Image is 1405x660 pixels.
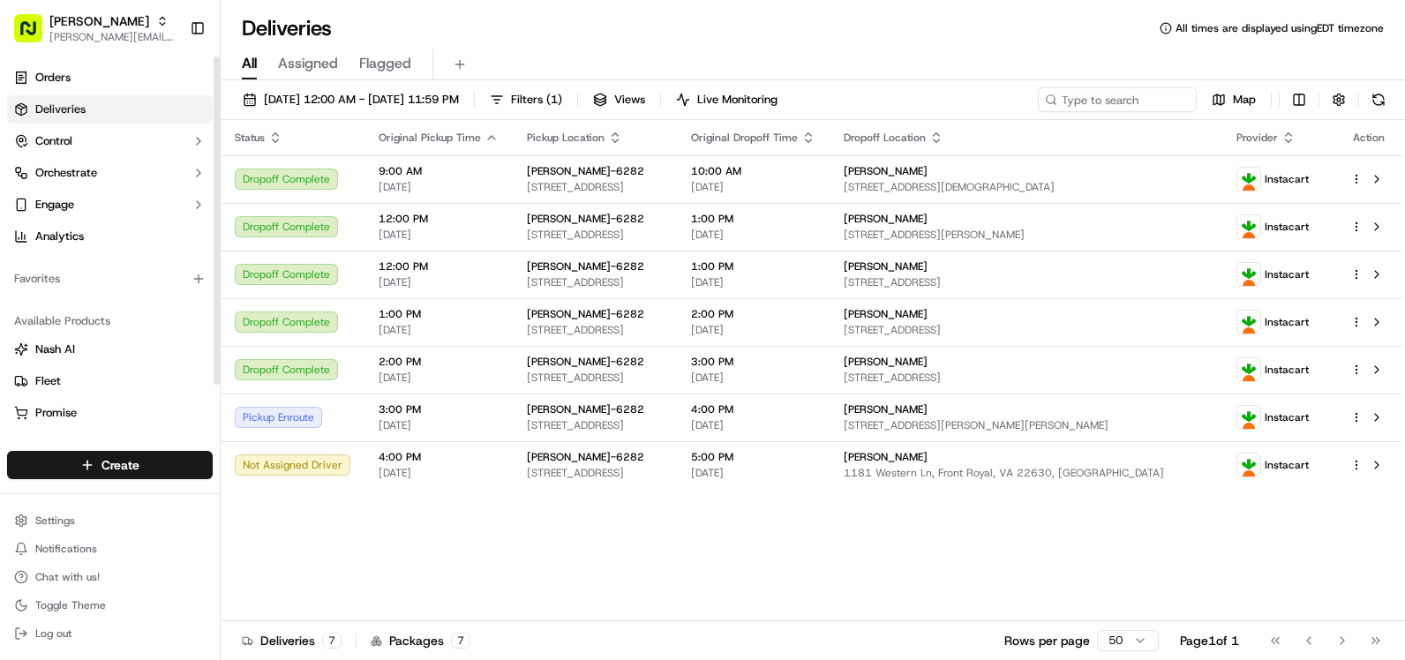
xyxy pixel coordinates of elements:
[844,131,926,145] span: Dropoff Location
[379,164,499,178] span: 9:00 AM
[379,259,499,274] span: 12:00 PM
[691,450,815,464] span: 5:00 PM
[7,335,213,364] button: Nash AI
[691,228,815,242] span: [DATE]
[35,229,84,244] span: Analytics
[482,87,570,112] button: Filters(1)
[844,259,928,274] span: [PERSON_NAME]
[844,402,928,416] span: [PERSON_NAME]
[844,466,1208,480] span: 1181 Western Ln, Front Royal, VA 22630, [GEOGRAPHIC_DATA]
[1233,92,1256,108] span: Map
[691,307,815,321] span: 2:00 PM
[691,418,815,432] span: [DATE]
[1237,215,1260,238] img: profile_instacart_ahold_partner.png
[697,92,778,108] span: Live Monitoring
[1204,87,1264,112] button: Map
[1237,263,1260,286] img: profile_instacart_ahold_partner.png
[7,7,183,49] button: [PERSON_NAME][PERSON_NAME][EMAIL_ADDRESS][PERSON_NAME][DOMAIN_NAME]
[1265,410,1309,424] span: Instacart
[691,402,815,416] span: 4:00 PM
[527,466,663,480] span: [STREET_ADDRESS]
[14,405,206,421] a: Promise
[7,191,213,219] button: Engage
[35,514,75,528] span: Settings
[668,87,785,112] button: Live Monitoring
[844,180,1208,194] span: [STREET_ADDRESS][DEMOGRAPHIC_DATA]
[1265,315,1309,329] span: Instacart
[35,133,72,149] span: Control
[527,180,663,194] span: [STREET_ADDRESS]
[7,127,213,155] button: Control
[49,30,176,44] button: [PERSON_NAME][EMAIL_ADDRESS][PERSON_NAME][DOMAIN_NAME]
[691,323,815,337] span: [DATE]
[242,632,342,649] div: Deliveries
[379,402,499,416] span: 3:00 PM
[7,565,213,589] button: Chat with us!
[1265,267,1309,281] span: Instacart
[691,212,815,226] span: 1:00 PM
[844,164,928,178] span: [PERSON_NAME]
[1180,632,1239,649] div: Page 1 of 1
[1265,458,1309,472] span: Instacart
[844,307,928,321] span: [PERSON_NAME]
[35,570,100,584] span: Chat with us!
[7,307,213,335] div: Available Products
[101,456,139,474] span: Create
[691,259,815,274] span: 1:00 PM
[379,212,499,226] span: 12:00 PM
[844,450,928,464] span: [PERSON_NAME]
[844,212,928,226] span: [PERSON_NAME]
[691,371,815,385] span: [DATE]
[235,87,467,112] button: [DATE] 12:00 AM - [DATE] 11:59 PM
[527,418,663,432] span: [STREET_ADDRESS]
[35,405,77,421] span: Promise
[49,12,149,30] button: [PERSON_NAME]
[379,355,499,369] span: 2:00 PM
[7,621,213,646] button: Log out
[1176,21,1384,35] span: All times are displayed using EDT timezone
[1265,172,1309,186] span: Instacart
[379,180,499,194] span: [DATE]
[35,626,71,641] span: Log out
[1366,87,1391,112] button: Refresh
[527,355,644,369] span: [PERSON_NAME]-6282
[527,371,663,385] span: [STREET_ADDRESS]
[527,259,644,274] span: [PERSON_NAME]-6282
[35,542,97,556] span: Notifications
[527,402,644,416] span: [PERSON_NAME]-6282
[1237,311,1260,334] img: profile_instacart_ahold_partner.png
[7,64,213,92] a: Orders
[844,355,928,369] span: [PERSON_NAME]
[7,265,213,293] div: Favorites
[527,212,644,226] span: [PERSON_NAME]-6282
[844,228,1208,242] span: [STREET_ADDRESS][PERSON_NAME]
[379,371,499,385] span: [DATE]
[691,180,815,194] span: [DATE]
[1350,131,1387,145] div: Action
[379,131,481,145] span: Original Pickup Time
[35,598,106,612] span: Toggle Theme
[235,131,265,145] span: Status
[278,53,338,74] span: Assigned
[1236,131,1278,145] span: Provider
[527,323,663,337] span: [STREET_ADDRESS]
[1237,168,1260,191] img: profile_instacart_ahold_partner.png
[511,92,562,108] span: Filters
[527,164,644,178] span: [PERSON_NAME]-6282
[691,466,815,480] span: [DATE]
[7,451,213,479] button: Create
[35,341,75,357] span: Nash AI
[379,323,499,337] span: [DATE]
[1038,87,1197,112] input: Type to search
[7,536,213,561] button: Notifications
[379,418,499,432] span: [DATE]
[1237,358,1260,381] img: profile_instacart_ahold_partner.png
[7,159,213,187] button: Orchestrate
[844,275,1208,289] span: [STREET_ADDRESS]
[1237,454,1260,476] img: profile_instacart_ahold_partner.png
[527,450,644,464] span: [PERSON_NAME]-6282
[546,92,562,108] span: ( 1 )
[585,87,653,112] button: Views
[35,197,74,213] span: Engage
